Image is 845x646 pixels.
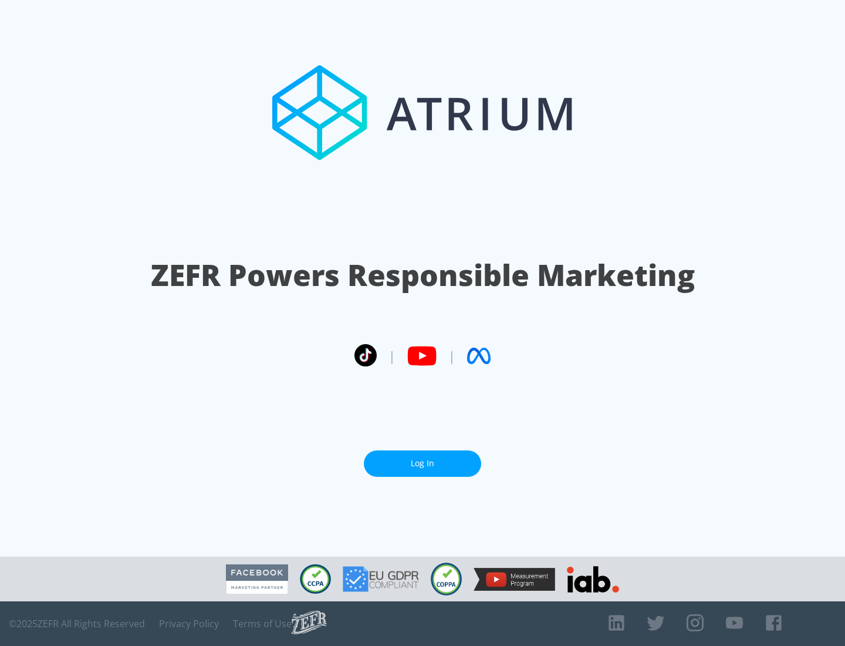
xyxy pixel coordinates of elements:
img: IAB [567,566,619,593]
span: © 2025 ZEFR All Rights Reserved [9,618,145,630]
img: COPPA Compliant [431,563,462,595]
span: | [448,347,455,365]
span: | [388,347,396,365]
a: Log In [364,450,481,477]
img: GDPR Compliant [343,566,419,592]
img: YouTube Measurement Program [474,568,555,591]
h1: ZEFR Powers Responsible Marketing [151,255,695,295]
a: Privacy Policy [159,618,219,630]
img: Facebook Marketing Partner [226,564,288,594]
img: CCPA Compliant [300,564,331,594]
a: Terms of Use [233,618,292,630]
